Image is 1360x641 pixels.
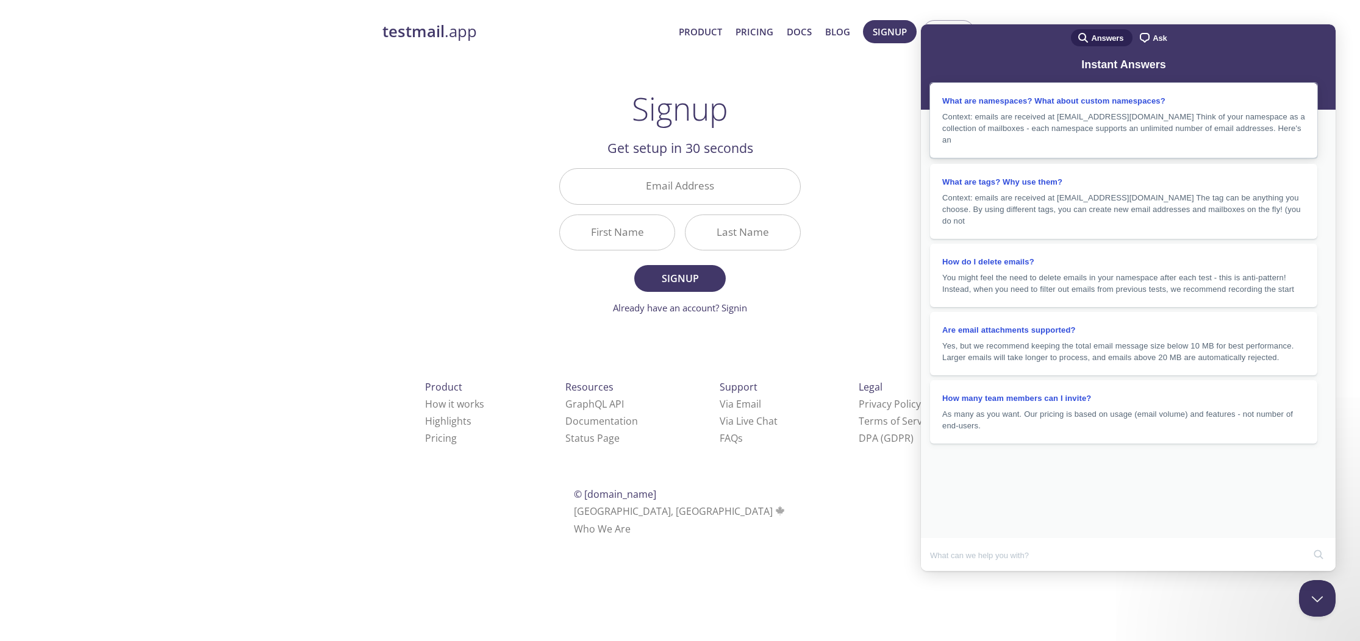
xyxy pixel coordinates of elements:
[425,414,471,428] a: Highlights
[859,414,935,428] a: Terms of Service
[859,397,921,411] a: Privacy Policy
[565,431,620,445] a: Status Page
[921,24,1336,571] iframe: Help Scout Beacon - Live Chat, Contact Form, and Knowledge Base
[738,431,743,445] span: s
[382,21,445,42] strong: testmail
[634,265,726,292] button: Signup
[559,138,801,158] h2: Get setup in 30 seconds
[565,414,638,428] a: Documentation
[1299,580,1336,617] iframe: Help Scout Beacon - Close
[859,380,882,394] span: Legal
[863,20,917,43] button: Signup
[382,21,669,42] a: testmail.app
[923,20,975,43] button: Signin
[720,431,743,445] a: FAQ
[720,397,761,411] a: Via Email
[648,270,712,287] span: Signup
[574,505,787,518] span: [GEOGRAPHIC_DATA], [GEOGRAPHIC_DATA]
[565,397,624,411] a: GraphQL API
[932,24,965,40] span: Signin
[859,431,914,445] a: DPA (GDPR)
[425,397,484,411] a: How it works
[574,487,656,501] span: © [DOMAIN_NAME]
[574,522,631,536] a: Who We Are
[735,24,773,40] a: Pricing
[873,24,907,40] span: Signup
[425,380,462,394] span: Product
[787,24,812,40] a: Docs
[565,380,614,394] span: Resources
[720,380,757,394] span: Support
[825,24,850,40] a: Blog
[720,414,778,428] a: Via Live Chat
[679,24,722,40] a: Product
[613,302,747,314] a: Already have an account? Signin
[425,431,457,445] a: Pricing
[632,90,728,127] h1: Signup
